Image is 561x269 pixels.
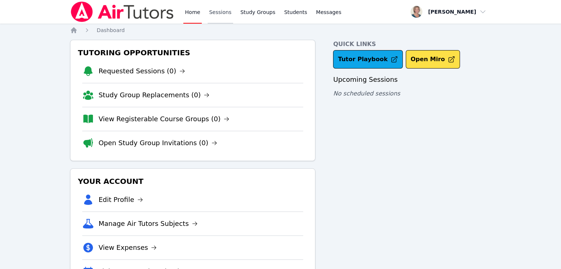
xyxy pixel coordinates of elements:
a: View Expenses [98,242,157,253]
h3: Your Account [76,175,309,188]
h3: Tutoring Opportunities [76,46,309,59]
span: Messages [316,8,342,16]
span: Dashboard [97,27,125,33]
button: Open Miro [406,50,460,69]
nav: Breadcrumb [70,27,491,34]
a: Study Group Replacements (0) [98,90,209,100]
a: Manage Air Tutors Subjects [98,219,198,229]
a: Edit Profile [98,195,143,205]
img: Air Tutors [70,1,174,22]
a: Requested Sessions (0) [98,66,185,76]
a: Tutor Playbook [333,50,403,69]
a: View Registerable Course Groups (0) [98,114,229,124]
span: No scheduled sessions [333,90,400,97]
h4: Quick Links [333,40,491,49]
a: Dashboard [97,27,125,34]
h3: Upcoming Sessions [333,74,491,85]
a: Open Study Group Invitations (0) [98,138,217,148]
